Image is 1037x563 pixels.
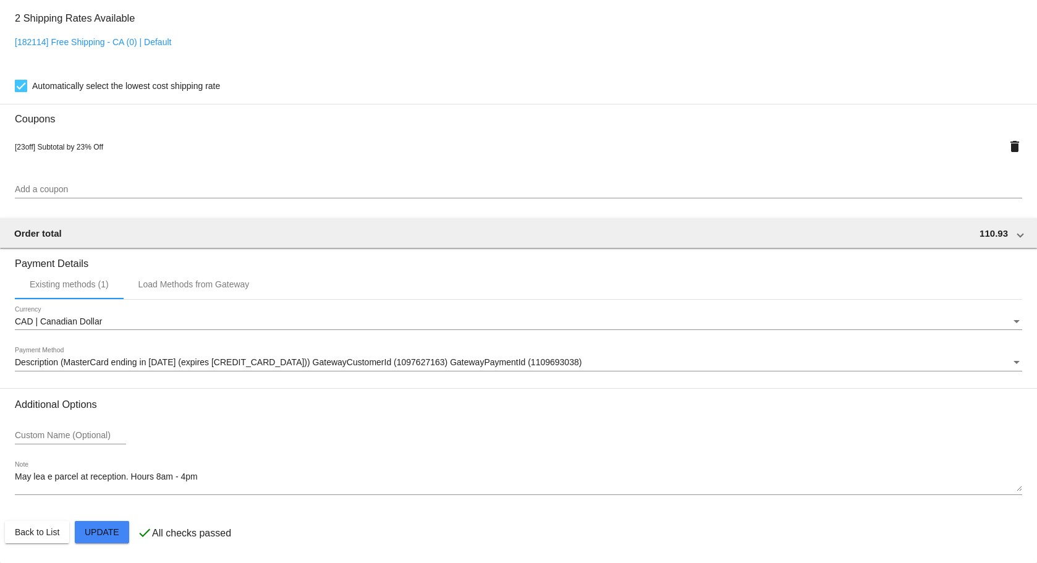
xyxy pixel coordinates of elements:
h3: Payment Details [15,248,1022,269]
span: Update [85,527,119,537]
h3: 2 Shipping Rates Available [15,5,135,32]
mat-select: Payment Method [15,358,1022,368]
h3: Additional Options [15,399,1022,410]
div: Existing methods (1) [30,279,109,289]
span: [23off] Subtotal by 23% Off [15,143,103,151]
input: Add a coupon [15,185,1022,195]
span: Description (MasterCard ending in [DATE] (expires [CREDIT_CARD_DATA])) GatewayCustomerId (1097627... [15,357,582,367]
div: Load Methods from Gateway [138,279,250,289]
mat-icon: delete [1007,139,1022,154]
span: CAD | Canadian Dollar [15,316,102,326]
p: All checks passed [152,528,231,539]
a: [182114] Free Shipping - CA (0) | Default [15,37,171,47]
button: Update [75,521,129,543]
input: Custom Name (Optional) [15,431,126,441]
span: Automatically select the lowest cost shipping rate [32,78,220,93]
button: Back to List [5,521,69,543]
h3: Coupons [15,104,1022,125]
span: Back to List [15,527,59,537]
span: 110.93 [980,228,1008,239]
mat-icon: check [137,525,152,540]
mat-select: Currency [15,317,1022,327]
span: Order total [14,228,62,239]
